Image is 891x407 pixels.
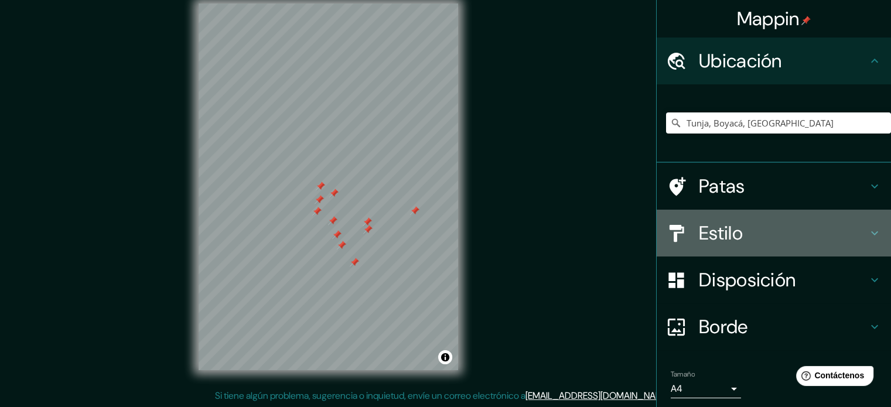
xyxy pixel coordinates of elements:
[199,4,458,370] canvas: Mapa
[657,256,891,303] div: Disposición
[801,16,811,25] img: pin-icon.png
[666,112,891,134] input: Elige tu ciudad o zona
[699,268,796,292] font: Disposición
[699,314,748,339] font: Borde
[671,382,682,395] font: A4
[657,210,891,256] div: Estilo
[438,350,452,364] button: Activar o desactivar atribución
[671,370,695,379] font: Tamaño
[787,361,878,394] iframe: Lanzador de widgets de ayuda
[671,379,741,398] div: A4
[657,303,891,350] div: Borde
[699,221,743,245] font: Estilo
[699,174,745,199] font: Patas
[657,37,891,84] div: Ubicación
[737,6,800,31] font: Mappin
[525,389,670,402] a: [EMAIL_ADDRESS][DOMAIN_NAME]
[657,163,891,210] div: Patas
[215,389,525,402] font: Si tiene algún problema, sugerencia o inquietud, envíe un correo electrónico a
[699,49,782,73] font: Ubicación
